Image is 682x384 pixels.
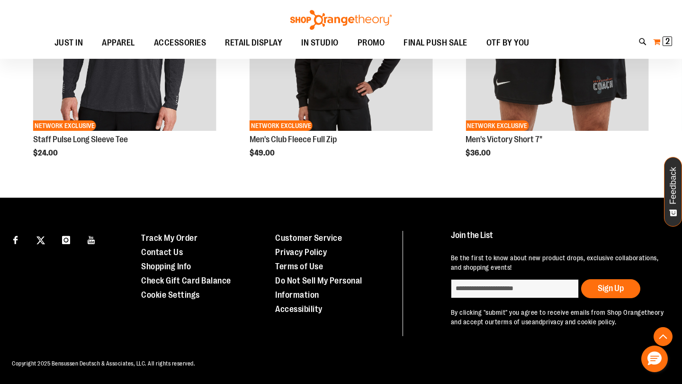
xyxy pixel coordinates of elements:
span: $49.00 [250,149,276,157]
a: RETAIL DISPLAY [215,32,292,54]
a: Accessibility [275,304,323,314]
a: APPAREL [92,32,144,54]
span: $36.00 [466,149,492,157]
img: Twitter [36,236,45,245]
img: Shop Orangetheory [289,10,393,30]
a: Shopping Info [141,262,191,271]
p: By clicking "submit" you agree to receive emails from Shop Orangetheory and accept our and [451,308,664,327]
button: Sign Up [581,279,640,298]
a: Visit our Facebook page [7,231,24,247]
span: Feedback [669,167,678,204]
span: FINAL PUSH SALE [404,32,467,54]
span: 2 [665,37,670,46]
span: $24.00 [33,149,59,157]
a: OTF BY YOU [477,32,539,54]
span: RETAIL DISPLAY [225,32,282,54]
a: IN STUDIO [292,32,348,54]
a: Terms of Use [275,262,323,271]
a: Visit our X page [33,231,49,247]
a: privacy and cookie policy. [542,318,616,326]
p: Be the first to know about new product drops, exclusive collaborations, and shopping events! [451,253,664,272]
span: APPAREL [102,32,135,54]
a: Track My Order [141,233,197,243]
span: NETWORK EXCLUSIVE [250,120,313,131]
a: Men's Club Fleece Full Zip [250,135,337,144]
a: Men's Victory Short 7" [466,135,542,144]
button: Back To Top [654,327,673,346]
span: PROMO [358,32,385,54]
span: NETWORK EXCLUSIVE [33,120,96,131]
a: PROMO [348,32,395,54]
span: Sign Up [598,283,624,293]
a: Visit our Instagram page [58,231,74,247]
span: NETWORK EXCLUSIVE [466,120,529,131]
input: enter email [451,279,579,298]
a: Privacy Policy [275,247,327,257]
a: Do Not Sell My Personal Information [275,276,362,300]
a: Cookie Settings [141,290,200,300]
a: ACCESSORIES [144,32,216,54]
span: ACCESSORIES [154,32,206,54]
a: FINAL PUSH SALE [394,32,477,54]
a: Visit our Youtube page [83,231,100,247]
a: Staff Pulse Long Sleeve Tee [33,135,128,144]
button: Feedback - Show survey [664,157,682,227]
a: Check Gift Card Balance [141,276,231,285]
button: Hello, have a question? Let’s chat. [641,346,668,372]
h4: Join the List [451,231,664,248]
span: Copyright 2025 Bensussen Deutsch & Associates, LLC. All rights reserved. [12,360,195,367]
span: OTF BY YOU [486,32,529,54]
a: Customer Service [275,233,342,243]
span: JUST IN [54,32,83,54]
a: terms of use [495,318,532,326]
span: IN STUDIO [301,32,339,54]
a: JUST IN [45,32,93,54]
a: Contact Us [141,247,183,257]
